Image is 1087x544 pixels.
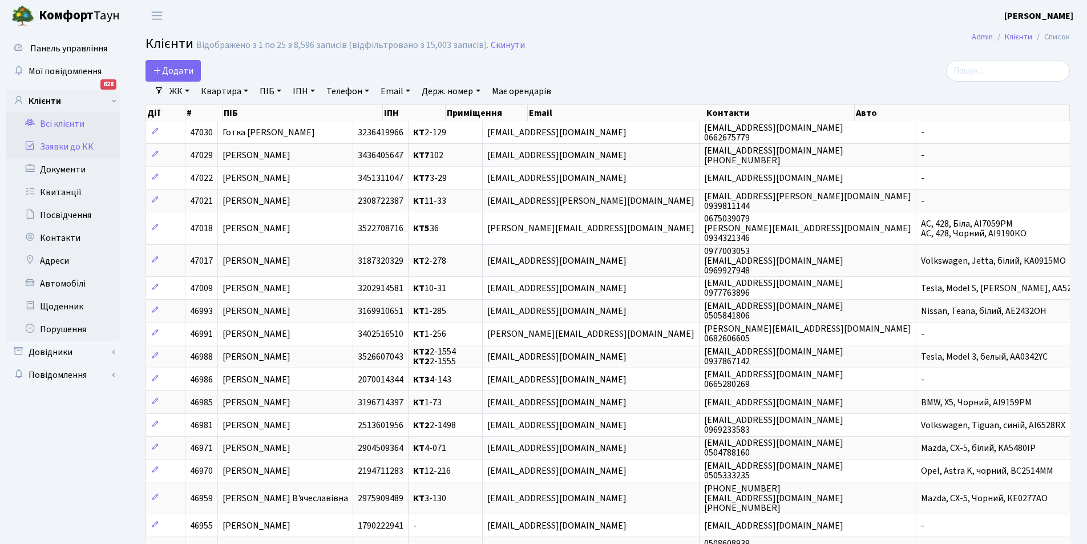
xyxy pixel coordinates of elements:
span: [PHONE_NUMBER] [EMAIL_ADDRESS][DOMAIN_NAME] [PHONE_NUMBER] [704,482,843,514]
input: Пошук... [946,60,1070,82]
span: [PERSON_NAME] [223,465,290,477]
span: 3236419966 [358,126,403,139]
b: КТ [413,255,425,267]
span: 47018 [190,222,213,235]
span: 12-216 [413,465,451,477]
span: 2975909489 [358,492,403,505]
div: Відображено з 1 по 25 з 8,596 записів (відфільтровано з 15,003 записів). [196,40,488,51]
span: [PERSON_NAME] [223,195,290,207]
b: КТ3 [413,373,430,386]
span: [PERSON_NAME] [223,305,290,317]
span: 2-1498 [413,419,456,432]
li: Список [1032,31,1070,43]
b: КТ [413,465,425,477]
a: Телефон [322,82,374,101]
span: - [921,373,924,386]
span: - [413,519,417,532]
a: Держ. номер [417,82,484,101]
span: [PERSON_NAME] [223,442,290,454]
span: [EMAIL_ADDRESS][DOMAIN_NAME] [487,305,627,317]
span: - [921,519,924,532]
span: 1-256 [413,328,446,340]
span: [EMAIL_ADDRESS][DOMAIN_NAME] [487,149,627,162]
span: [EMAIL_ADDRESS][DOMAIN_NAME] [487,519,627,532]
img: logo.png [11,5,34,27]
span: Opel, Astra K, чорний, BC2514MM [921,465,1053,477]
span: - [921,126,924,139]
span: 2308722387 [358,195,403,207]
span: 2-129 [413,126,446,139]
span: [EMAIL_ADDRESS][DOMAIN_NAME] 0505333235 [704,460,843,482]
b: КТ [413,442,425,454]
span: 11-33 [413,195,446,207]
b: КТ [413,396,425,409]
span: 47009 [190,282,213,295]
span: [EMAIL_ADDRESS][DOMAIN_NAME] 0665280269 [704,368,843,390]
a: Скинути [491,40,525,51]
span: Tesla, Model 3, белый, АА0342YC [921,350,1048,363]
span: [EMAIL_ADDRESS][DOMAIN_NAME] 0505841806 [704,300,843,322]
b: КТ [413,195,425,207]
span: 46991 [190,328,213,340]
a: Посвідчення [6,204,120,227]
span: 2904509364 [358,442,403,454]
span: [EMAIL_ADDRESS][DOMAIN_NAME] [704,396,843,409]
span: [EMAIL_ADDRESS][DOMAIN_NAME] [487,350,627,363]
span: 3196714397 [358,396,403,409]
span: [EMAIL_ADDRESS][DOMAIN_NAME] 0662675779 [704,122,843,144]
span: Додати [153,65,193,77]
span: 1790222941 [358,519,403,532]
b: КТ2 [413,419,430,432]
b: КТ [413,282,425,295]
span: [PERSON_NAME] [223,255,290,267]
span: [EMAIL_ADDRESS][DOMAIN_NAME] [487,172,627,184]
span: 3522708716 [358,222,403,235]
a: Порушення [6,318,120,341]
b: КТ7 [413,149,430,162]
span: [PERSON_NAME][EMAIL_ADDRESS][DOMAIN_NAME] 0682606605 [704,323,911,345]
span: - [921,328,924,340]
span: Готка [PERSON_NAME] [223,126,315,139]
a: Додати [146,60,201,82]
span: [EMAIL_ADDRESS][DOMAIN_NAME] [487,419,627,432]
span: 3-29 [413,172,447,184]
span: 102 [413,149,443,162]
b: КТ [413,492,425,505]
span: [PERSON_NAME] [223,419,290,432]
span: [EMAIL_ADDRESS][DOMAIN_NAME] 0969233583 [704,414,843,436]
span: [EMAIL_ADDRESS][PERSON_NAME][DOMAIN_NAME] 0939811144 [704,190,911,212]
span: Volkswagen, Tiguan, синій, AI6528RX [921,419,1065,432]
span: [PERSON_NAME] [223,172,290,184]
span: 1-285 [413,305,446,317]
span: 47029 [190,149,213,162]
a: Довідники [6,341,120,364]
span: [EMAIL_ADDRESS][PERSON_NAME][DOMAIN_NAME] [487,195,694,207]
span: [EMAIL_ADDRESS][DOMAIN_NAME] [487,492,627,505]
span: 46986 [190,373,213,386]
span: - [921,149,924,162]
button: Переключити навігацію [143,6,171,25]
span: 3451311047 [358,172,403,184]
span: 3526607043 [358,350,403,363]
span: 46970 [190,465,213,477]
a: Щоденник [6,295,120,318]
a: Автомобілі [6,272,120,295]
span: [EMAIL_ADDRESS][DOMAIN_NAME] 0937867142 [704,345,843,368]
span: 47017 [190,255,213,267]
span: 46971 [190,442,213,454]
span: [PERSON_NAME] [223,149,290,162]
th: Email [528,105,706,121]
span: 2-1554 2-1555 [413,345,456,368]
span: 36 [413,222,439,235]
a: ПІБ [255,82,286,101]
b: КТ2 [413,355,430,368]
th: Приміщення [446,105,528,121]
a: Мої повідомлення628 [6,60,120,83]
span: Mazda, CX-5, білий, KA5480IP [921,442,1036,454]
span: 47021 [190,195,213,207]
span: [EMAIL_ADDRESS][DOMAIN_NAME] [487,396,627,409]
span: [EMAIL_ADDRESS][DOMAIN_NAME] [704,172,843,184]
a: Email [376,82,415,101]
th: Дії [146,105,185,121]
span: [EMAIL_ADDRESS][DOMAIN_NAME] [487,255,627,267]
